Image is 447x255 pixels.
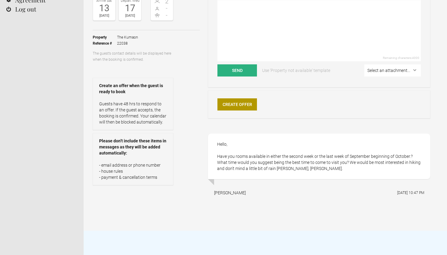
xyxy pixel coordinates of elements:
[397,191,424,195] flynt-date-display: [DATE] 10:47 PM
[99,101,167,125] p: Guests have 48 hrs to respond to an offer. If the guest accepts, the booking is confirmed. Your c...
[93,40,117,46] strong: Reference #
[258,64,334,76] a: Use 'Property not available' template
[99,138,167,156] strong: Please don’t include these items in messages as they will be added automatically:
[217,64,257,76] button: Send
[120,4,140,13] div: 17
[95,4,114,13] div: 13
[162,5,172,11] span: -
[117,40,138,46] span: 22038
[93,34,117,40] strong: Property
[217,98,257,110] a: Create Offer
[214,190,246,196] div: [PERSON_NAME]
[95,13,114,19] div: [DATE]
[99,83,167,95] strong: Create an offer when the guest is ready to book
[120,13,140,19] div: [DATE]
[208,134,430,179] div: Hello, Have you rooms available in either the second week or the last week of September beginning...
[117,34,138,40] span: The Kumaon
[162,12,172,18] span: -
[93,50,173,63] p: The guest’s contact details will be displayed here when the booking is confirmed.
[99,162,167,180] p: - email address or phone number - house rules - payment & cancellation terms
